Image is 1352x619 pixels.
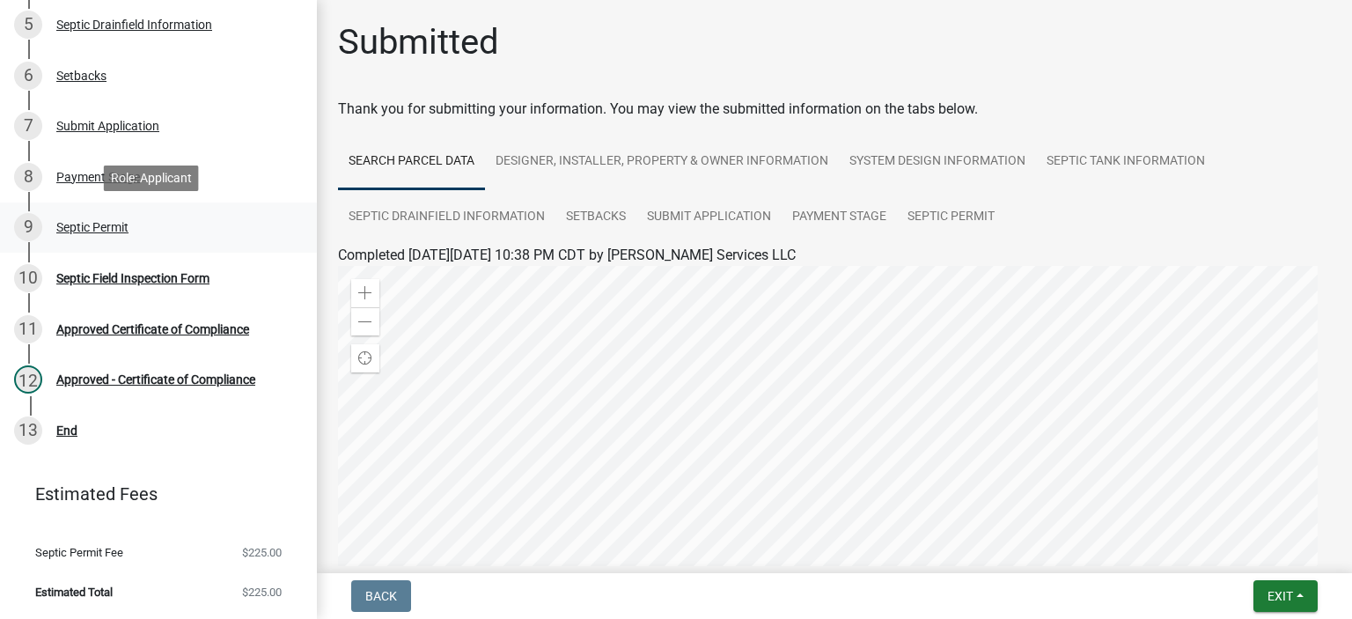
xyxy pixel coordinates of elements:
h1: Submitted [338,21,499,63]
a: Septic Drainfield Information [338,189,555,246]
div: 8 [14,163,42,191]
button: Back [351,580,411,612]
div: 9 [14,213,42,241]
a: Payment Stage [782,189,897,246]
span: Back [365,589,397,603]
span: $225.00 [242,586,282,598]
a: Setbacks [555,189,636,246]
span: Estimated Total [35,586,113,598]
button: Exit [1253,580,1318,612]
div: Septic Drainfield Information [56,18,212,31]
div: 11 [14,315,42,343]
a: Septic Tank Information [1036,134,1216,190]
span: Septic Permit Fee [35,547,123,558]
div: Find my location [351,344,379,372]
div: 12 [14,365,42,394]
a: Search Parcel Data [338,134,485,190]
div: Thank you for submitting your information. You may view the submitted information on the tabs below. [338,99,1331,120]
div: Approved Certificate of Compliance [56,323,249,335]
div: Payment Stage [56,171,140,183]
span: $225.00 [242,547,282,558]
div: Role: Applicant [104,166,199,191]
div: 6 [14,62,42,90]
span: Completed [DATE][DATE] 10:38 PM CDT by [PERSON_NAME] Services LLC [338,247,796,263]
div: 5 [14,11,42,39]
a: Designer, Installer, Property & Owner Information [485,134,839,190]
div: Septic Permit [56,221,129,233]
div: Submit Application [56,120,159,132]
div: 7 [14,112,42,140]
div: Zoom out [351,307,379,335]
a: Septic Permit [897,189,1005,246]
a: Submit Application [636,189,782,246]
span: Exit [1267,589,1293,603]
div: Septic Field Inspection Form [56,272,209,284]
div: 13 [14,416,42,445]
div: Approved - Certificate of Compliance [56,373,255,386]
a: System Design Information [839,134,1036,190]
a: Estimated Fees [14,476,289,512]
div: Zoom in [351,279,379,307]
div: Setbacks [56,70,107,82]
div: 10 [14,264,42,292]
div: End [56,424,77,437]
